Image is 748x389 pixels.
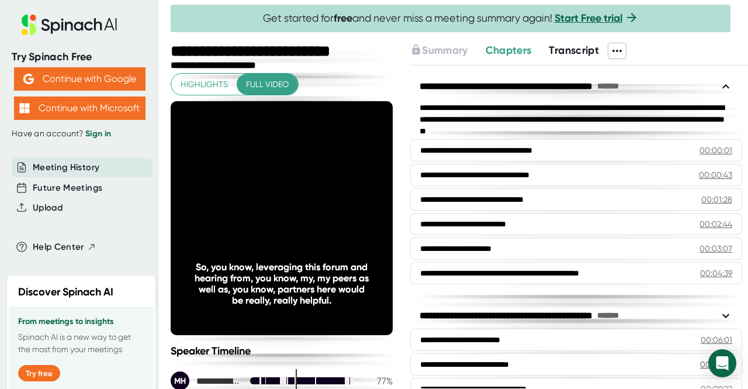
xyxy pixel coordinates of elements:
[246,77,289,92] span: Full video
[33,240,84,254] span: Help Center
[708,349,736,377] div: Open Intercom Messenger
[549,43,599,58] button: Transcript
[12,129,147,139] div: Have an account?
[23,74,34,84] img: Aehbyd4JwY73AAAAAElFTkSuQmCC
[699,218,732,230] div: 00:02:44
[18,365,60,381] button: Try free
[486,43,532,58] button: Chapters
[171,345,393,357] div: Speaker Timeline
[14,97,146,120] button: Continue with Microsoft
[181,77,228,92] span: Highlights
[18,331,144,356] p: Spinach AI is a new way to get the most from your meetings
[701,334,732,346] div: 00:06:01
[14,67,146,91] button: Continue with Google
[700,267,732,279] div: 00:04:39
[555,12,622,25] a: Start Free trial
[12,50,147,64] div: Try Spinach Free
[193,261,370,306] div: So, you know, leveraging this forum and hearing from, you know, my, my peers as well as, you know...
[549,44,599,57] span: Transcript
[263,12,639,25] span: Get started for and never miss a meeting summary again!
[699,243,732,254] div: 00:03:07
[18,317,144,326] h3: From meetings to insights
[85,129,111,139] a: Sign in
[699,169,732,181] div: 00:00:43
[700,359,732,370] div: 00:08:23
[18,284,113,300] h2: Discover Spinach AI
[486,44,532,57] span: Chapters
[699,144,732,156] div: 00:00:01
[334,12,352,25] b: free
[33,201,63,215] button: Upload
[33,161,99,174] button: Meeting History
[422,44,467,57] span: Summary
[410,43,467,58] button: Summary
[237,74,298,95] button: Full video
[33,181,102,195] button: Future Meetings
[363,376,393,387] div: 77 %
[33,240,96,254] button: Help Center
[701,194,732,205] div: 00:01:28
[171,74,237,95] button: Highlights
